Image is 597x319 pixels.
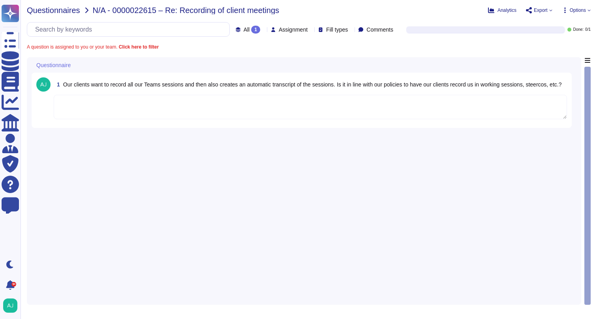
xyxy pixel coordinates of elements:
[585,28,591,32] span: 0 / 1
[36,77,51,92] img: user
[279,27,308,32] span: Assignment
[63,81,562,88] span: Our clients want to record all our Teams sessions and then also creates an automatic transcript o...
[27,6,80,14] span: Questionnaires
[366,27,393,32] span: Comments
[251,26,260,34] div: 1
[244,27,250,32] span: All
[27,45,159,49] span: A question is assigned to you or your team.
[534,8,548,13] span: Export
[326,27,348,32] span: Fill types
[488,7,516,13] button: Analytics
[117,44,159,50] b: Click here to filter
[93,6,280,14] span: N/A - 0000022615 – Re: Recording of client meetings
[497,8,516,13] span: Analytics
[31,23,229,36] input: Search by keywords
[573,28,584,32] span: Done:
[3,298,17,313] img: user
[11,282,16,287] div: 9+
[54,82,60,87] span: 1
[36,62,71,68] span: Questionnaire
[2,297,23,314] button: user
[570,8,586,13] span: Options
